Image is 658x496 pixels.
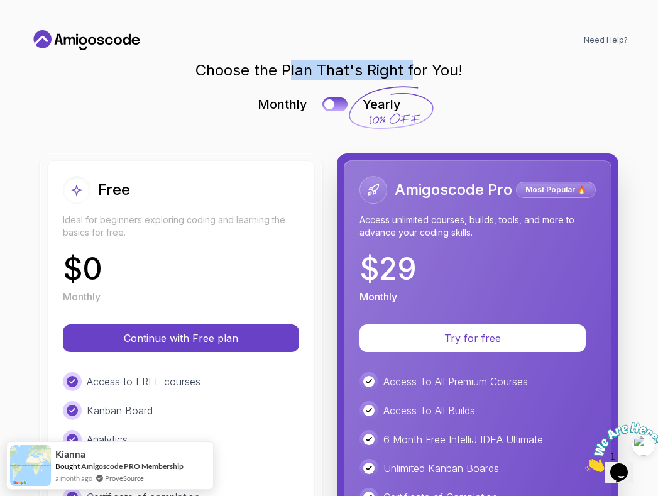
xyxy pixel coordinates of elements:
span: a month ago [55,473,92,483]
a: Need Help? [584,35,628,45]
p: $ 29 [359,254,417,284]
h1: Choose the Plan That's Right for You! [195,60,463,80]
span: 1 [5,5,10,16]
img: provesource social proof notification image [10,445,51,486]
a: ProveSource [105,473,144,483]
p: Ideal for beginners exploring coding and learning the basics for free. [63,214,299,239]
p: Monthly [63,289,101,304]
a: Home link [30,30,143,50]
p: Continue with Free plan [78,331,284,346]
p: Access to FREE courses [87,374,200,389]
p: $ 0 [63,254,102,284]
span: Kianna [55,449,85,460]
p: Monthly [258,96,307,113]
button: Try for free [359,324,586,352]
p: Analytics [87,432,128,447]
p: Kanban Board [87,403,153,418]
p: Unlimited Kanban Boards [383,461,499,476]
iframe: chat widget [580,417,658,477]
p: Most Popular 🔥 [518,184,594,196]
p: Monthly [359,289,397,304]
p: Try for free [375,331,571,346]
p: Access unlimited courses, builds, tools, and more to advance your coding skills. [359,214,596,239]
p: Access To All Builds [383,403,475,418]
button: Continue with Free plan [63,324,299,352]
img: Chat attention grabber [5,5,83,55]
h2: Free [98,180,130,200]
a: Amigoscode PRO Membership [81,461,184,471]
p: Access To All Premium Courses [383,374,528,389]
p: 6 Month Free IntelliJ IDEA Ultimate [383,432,543,447]
h2: Amigoscode Pro [395,180,512,200]
span: Bought [55,461,80,471]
